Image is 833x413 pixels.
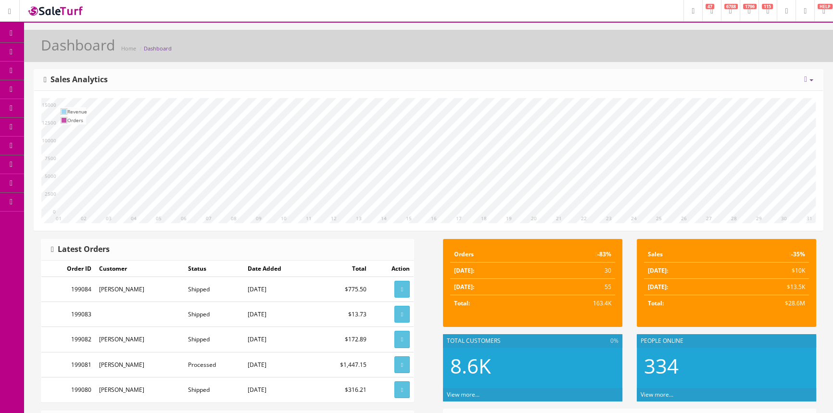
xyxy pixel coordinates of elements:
td: Processed [184,352,244,377]
h2: 334 [644,355,809,377]
h1: Dashboard [41,37,115,53]
h2: 8.6K [450,355,615,377]
span: 6788 [724,4,738,9]
td: -83% [536,246,615,263]
td: Shipped [184,377,244,402]
td: [DATE] [243,352,313,377]
td: Sales [644,246,727,263]
h3: Sales Analytics [44,75,108,84]
strong: Total: [454,299,470,307]
td: $13.73 [313,302,370,327]
td: $316.21 [313,377,370,402]
td: $28.6M [727,295,809,312]
td: Order ID [41,261,95,277]
span: 1796 [743,4,757,9]
td: 30 [536,263,615,279]
td: $1,447.15 [313,352,370,377]
img: SaleTurf [27,4,85,17]
td: Status [184,261,244,277]
td: [PERSON_NAME] [95,327,184,352]
strong: [DATE]: [454,283,474,291]
td: [PERSON_NAME] [95,352,184,377]
span: HELP [818,4,833,9]
td: Customer [95,261,184,277]
td: -35% [727,246,809,263]
td: Total [313,261,370,277]
td: 55 [536,279,615,295]
td: Shipped [184,302,244,327]
strong: [DATE]: [648,266,668,275]
td: 199082 [41,327,95,352]
strong: Total: [648,299,664,307]
div: Total Customers [443,334,622,348]
td: 199080 [41,377,95,402]
td: $13.5K [727,279,809,295]
span: 0% [610,337,618,345]
td: Orders [450,246,536,263]
a: Home [121,45,136,52]
td: 199084 [41,277,95,302]
td: Revenue [67,107,87,116]
td: 163.4K [536,295,615,312]
div: People Online [637,334,816,348]
td: [PERSON_NAME] [95,277,184,302]
td: Date Added [243,261,313,277]
span: 47 [706,4,714,9]
td: [DATE] [243,302,313,327]
td: Action [370,261,414,277]
td: Shipped [184,277,244,302]
td: Orders [67,116,87,125]
td: Shipped [184,327,244,352]
td: [PERSON_NAME] [95,377,184,402]
span: 115 [762,4,773,9]
td: 199083 [41,302,95,327]
td: [DATE] [243,327,313,352]
h3: Latest Orders [51,245,110,254]
td: $172.89 [313,327,370,352]
strong: [DATE]: [648,283,668,291]
a: View more... [641,390,673,399]
td: $10K [727,263,809,279]
strong: [DATE]: [454,266,474,275]
td: 199081 [41,352,95,377]
a: Dashboard [144,45,172,52]
a: View more... [447,390,480,399]
td: [DATE] [243,377,313,402]
td: [DATE] [243,277,313,302]
td: $775.50 [313,277,370,302]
